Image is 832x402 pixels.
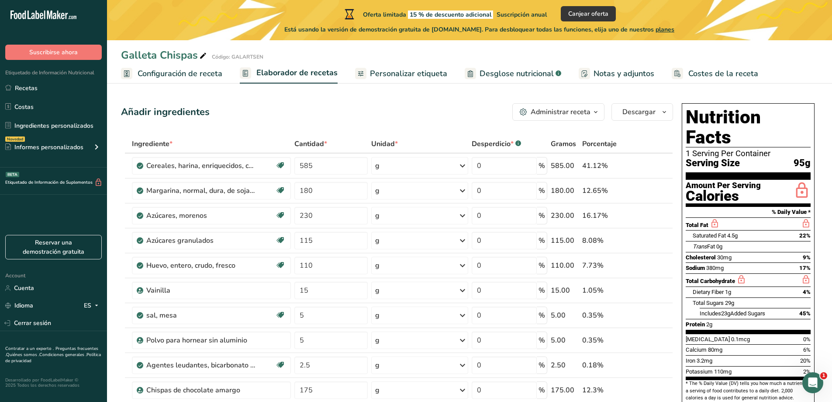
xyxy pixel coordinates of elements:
[551,139,576,149] span: Gramos
[803,336,811,343] span: 0%
[256,67,338,79] span: Elaborador de recetas
[5,143,83,152] div: Informes personalizados
[800,357,811,364] span: 20%
[686,107,811,147] h1: Nutrition Facts
[551,235,579,246] div: 115.00
[706,321,712,328] span: 2g
[686,158,740,169] span: Serving Size
[5,378,102,388] div: Desarrollado por FoodLabelMaker © 2025 Todos los derechos reservados
[672,64,758,84] a: Costes de la receta
[686,321,705,328] span: Protein
[551,385,579,395] div: 175.00
[794,158,811,169] span: 95g
[5,352,101,364] a: Política de privacidad
[375,260,380,271] div: g
[375,310,380,321] div: g
[121,47,208,63] div: Galleta Chispas
[686,346,707,353] span: Calcium
[802,372,823,393] iframe: Intercom live chat
[121,105,210,119] div: Añadir ingredientes
[693,243,715,250] span: Fat
[551,360,579,371] div: 2.50
[582,260,632,271] div: 7.73%
[371,139,398,149] span: Unidad
[686,278,735,284] span: Total Carbohydrate
[582,185,632,196] div: 12.65%
[820,372,827,379] span: 1
[551,285,579,296] div: 15.00
[146,161,255,171] div: Cereales, harina, enriquecidos, cocidos con agua, con sal
[465,64,561,84] a: Desglose nutricional
[375,335,380,346] div: g
[708,346,722,353] span: 80mg
[686,254,716,261] span: Cholesterol
[355,64,447,84] a: Personalizar etiqueta
[551,210,579,221] div: 230.00
[146,210,255,221] div: Azúcares, morenos
[582,360,632,371] div: 0.18%
[686,368,713,375] span: Potassium
[622,107,656,117] span: Descargar
[727,232,738,239] span: 4.5g
[375,235,380,246] div: g
[582,310,632,321] div: 0.35%
[84,301,102,311] div: ES
[5,298,33,313] a: Idioma
[686,190,761,203] div: Calories
[803,346,811,353] span: 6%
[551,161,579,171] div: 585.00
[6,352,39,358] a: Quiénes somos .
[5,235,102,259] a: Reservar una demostración gratuita
[375,385,380,395] div: g
[686,149,811,158] div: 1 Serving Per Container
[686,182,761,190] div: Amount Per Serving
[568,9,608,18] span: Canjear oferta
[716,243,722,250] span: 0g
[582,285,632,296] div: 1.05%
[582,235,632,246] div: 8.08%
[551,185,579,196] div: 180.00
[375,285,380,296] div: g
[39,352,86,358] a: Condiciones generales .
[531,107,590,117] div: Administrar receta
[582,210,632,221] div: 16.17%
[697,357,712,364] span: 3.2mg
[700,310,765,317] span: Includes Added Sugars
[714,368,732,375] span: 110mg
[799,232,811,239] span: 22%
[686,380,811,402] section: * The % Daily Value (DV) tells you how much a nutrient in a serving of food contributes to a dail...
[5,346,54,352] a: Contratar a un experto .
[284,25,674,34] span: Está usando la versión de demostración gratuita de [DOMAIN_NAME]. Para desbloquear todas las func...
[686,357,695,364] span: Iron
[408,10,493,19] span: 15 % de descuento adicional
[706,265,724,271] span: 380mg
[803,368,811,375] span: 2%
[146,310,255,321] div: sal, mesa
[146,285,255,296] div: Vainilla
[5,136,25,142] div: Novedad
[693,243,707,250] i: Trans
[343,9,547,19] div: Oferta limitada
[582,385,632,395] div: 12.3%
[688,68,758,80] span: Costes de la receta
[717,254,732,261] span: 30mg
[799,265,811,271] span: 17%
[579,64,654,84] a: Notas y adjuntos
[551,310,579,321] div: 5.00
[121,64,222,84] a: Configuración de receta
[686,265,705,271] span: Sodium
[480,68,554,80] span: Desglose nutricional
[693,289,724,295] span: Dietary Fiber
[370,68,447,80] span: Personalizar etiqueta
[686,336,730,343] span: [MEDICAL_DATA]
[686,222,708,228] span: Total Fat
[799,310,811,317] span: 45%
[582,335,632,346] div: 0.35%
[551,260,579,271] div: 110.00
[375,360,380,371] div: g
[472,139,521,149] div: Desperdicio
[5,45,102,60] button: Suscribirse ahora
[6,172,19,177] div: BETA
[582,139,617,149] span: Porcentaje
[731,336,750,343] span: 0.1mcg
